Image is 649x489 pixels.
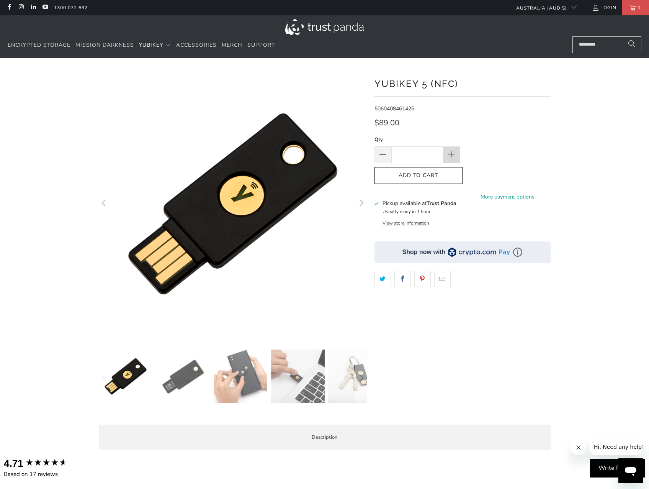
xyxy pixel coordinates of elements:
[5,5,55,11] span: Hi. Need any help?
[374,135,460,144] label: Qty
[99,350,152,403] img: YubiKey 5 (NFC) - Trust Panda
[8,36,275,54] nav: Translation missing: en.navigation.header.main_nav
[355,70,367,338] button: Next
[571,440,586,455] iframe: Close message
[176,36,217,54] a: Accessories
[589,438,643,455] iframe: Message from company
[98,70,111,338] button: Previous
[42,5,48,11] a: Trust Panda Australia on YouTube
[383,208,430,215] small: Usually ready in 1 hour
[592,3,616,12] a: Login
[156,350,210,403] img: YubiKey 5 (NFC) - Trust Panda
[6,5,12,11] a: Trust Panda Australia on Facebook
[99,425,551,450] label: Description
[214,350,267,403] img: YubiKey 5 (NFC) - Trust Panda
[54,3,88,12] a: 1300 072 632
[374,167,463,184] button: Add to Cart
[328,350,382,403] img: YubiKey 5 (NFC) - Trust Panda
[465,193,551,201] a: More payment options
[8,41,70,49] span: Encrypted Storage
[622,36,641,53] button: Search
[374,300,551,326] iframe: Reviews Widget
[374,271,391,287] a: Share this on Twitter
[383,199,456,207] h3: Pickup available at
[4,470,84,478] div: Based on 17 reviews
[247,36,275,54] a: Support
[383,220,429,226] button: View store information
[222,41,242,49] span: Merch
[176,41,217,49] span: Accessories
[25,458,67,468] div: 4.71 star rating
[427,200,456,207] b: Trust Panda
[414,271,431,287] a: Share this on Pinterest
[4,456,23,470] div: 4.71
[271,350,325,403] img: YubiKey 5 (NFC) - Trust Panda
[247,41,275,49] span: Support
[139,41,163,49] span: YubiKey
[383,172,454,179] span: Add to Cart
[590,459,645,478] div: Write Review
[75,41,134,49] span: Mission Darkness
[618,458,643,483] iframe: Button to launch messaging window
[285,19,364,35] img: Trust Panda Australia
[139,36,171,54] summary: YubiKey
[99,70,367,338] a: YubiKey 5 (NFC) - Trust Panda
[394,271,411,287] a: Share this on Facebook
[374,118,399,128] span: $89.00
[98,350,111,407] button: Previous
[434,271,451,287] a: Email this to a friend
[8,36,70,54] a: Encrypted Storage
[355,350,367,407] button: Next
[572,36,641,53] input: Search...
[4,456,84,470] div: Overall product rating out of 5: 4.71
[374,75,551,91] h1: YubiKey 5 (NFC)
[75,36,134,54] a: Mission Darkness
[30,5,36,11] a: Trust Panda Australia on LinkedIn
[222,36,242,54] a: Merch
[18,5,24,11] a: Trust Panda Australia on Instagram
[374,105,414,112] span: 5060408461426
[402,248,446,256] div: Shop now with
